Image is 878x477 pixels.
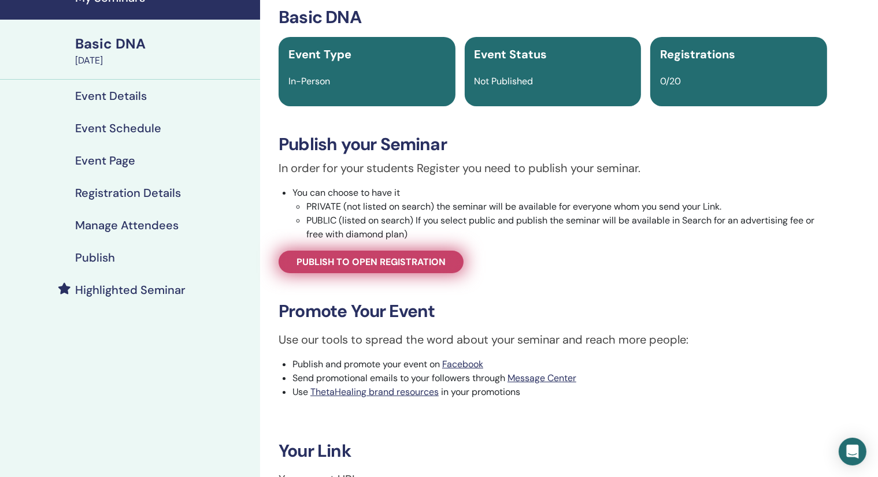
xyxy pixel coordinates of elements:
div: [DATE] [75,54,253,68]
li: You can choose to have it [292,186,827,241]
h4: Publish [75,251,115,264]
a: Basic DNA[DATE] [68,34,260,68]
a: Facebook [442,358,483,370]
li: PUBLIC (listed on search) If you select public and publish the seminar will be available in Searc... [306,214,827,241]
span: Event Status [475,47,547,62]
li: Publish and promote your event on [292,357,827,371]
a: Message Center [507,372,576,384]
span: Not Published [475,75,534,87]
h3: Basic DNA [279,7,827,28]
span: 0/20 [660,75,681,87]
li: Send promotional emails to your followers through [292,371,827,385]
p: Use our tools to spread the word about your seminar and reach more people: [279,331,827,348]
div: Basic DNA [75,34,253,54]
li: PRIVATE (not listed on search) the seminar will be available for everyone whom you send your Link. [306,200,827,214]
h3: Publish your Seminar [279,134,827,155]
div: Open Intercom Messenger [839,438,866,465]
h4: Event Schedule [75,121,161,135]
h4: Manage Attendees [75,218,179,232]
p: In order for your students Register you need to publish your seminar. [279,159,827,177]
span: In-Person [288,75,330,87]
h4: Highlighted Seminar [75,283,186,297]
h3: Your Link [279,441,827,461]
h3: Promote Your Event [279,301,827,322]
span: Publish to open registration [297,256,446,268]
h4: Event Page [75,154,135,167]
span: Registrations [660,47,735,62]
h4: Registration Details [75,186,181,200]
li: Use in your promotions [292,385,827,399]
span: Event Type [288,47,351,62]
a: Publish to open registration [279,251,464,273]
a: ThetaHealing brand resources [310,386,439,398]
h4: Event Details [75,89,147,103]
